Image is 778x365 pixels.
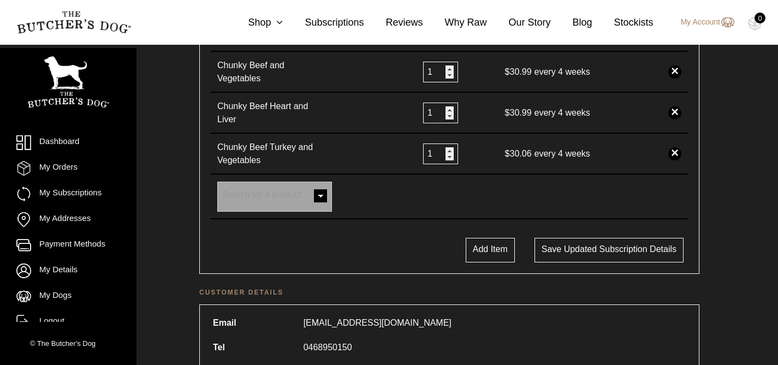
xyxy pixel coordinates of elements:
[206,312,296,334] th: Email
[505,67,510,76] span: $
[668,147,681,160] a: ×
[217,59,326,85] a: Chunky Beef and Vegetables
[16,212,120,227] a: My Addresses
[748,16,762,31] img: TBD_Cart-Empty.png
[16,315,120,330] a: Logout
[534,238,684,262] button: Save updated subscription details
[16,238,120,253] a: Payment Methods
[27,56,109,108] img: TBD_Portrait_Logo_White.png
[16,135,120,150] a: Dashboard
[670,16,734,29] a: My Account
[592,15,654,30] a: Stockists
[217,100,326,126] a: Chunky Beef Heart and Liver
[668,65,681,79] a: ×
[505,149,510,158] span: $
[226,15,283,30] a: Shop
[498,134,662,175] td: every 4 weeks
[199,287,699,298] h2: Customer details
[498,52,662,93] td: every 4 weeks
[423,15,487,30] a: Why Raw
[297,336,692,359] td: 0468950150
[668,106,681,119] a: ×
[206,336,296,359] th: Tel
[217,141,326,167] a: Chunky Beef Turkey and Vegetables
[466,238,515,262] button: Add Item
[505,149,534,158] span: 30.06
[505,108,510,117] span: $
[505,67,534,76] span: 30.99
[16,289,120,304] a: My Dogs
[551,15,592,30] a: Blog
[297,312,692,334] td: [EMAIL_ADDRESS][DOMAIN_NAME]
[16,264,120,278] a: My Details
[498,93,662,134] td: every 4 weeks
[487,15,551,30] a: Our Story
[222,190,310,199] span: Search for a product…
[755,13,765,23] div: 0
[16,187,120,201] a: My Subscriptions
[505,108,534,117] span: 30.99
[364,15,423,30] a: Reviews
[283,15,364,30] a: Subscriptions
[16,161,120,176] a: My Orders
